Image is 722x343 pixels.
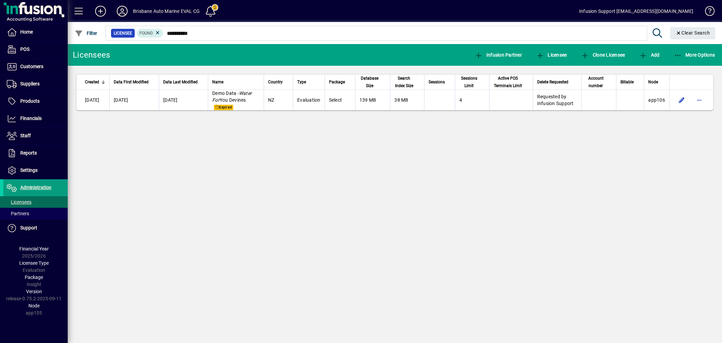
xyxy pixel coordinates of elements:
span: Expired [214,105,233,110]
a: Settings [3,162,68,179]
span: Administration [20,185,51,190]
a: Staff [3,127,68,144]
button: Add [90,5,111,17]
div: Name [212,78,260,86]
span: Node [28,303,40,308]
a: Products [3,93,68,110]
span: Name [212,78,223,86]
a: Home [3,24,68,41]
td: [DATE] [109,90,159,110]
button: Edit [676,95,687,105]
div: Type [297,78,321,86]
mat-chip: Found Status: Found [137,29,163,38]
td: 139 MB [355,90,390,110]
div: Database Size [359,75,386,89]
span: Data Last Modified [163,78,198,86]
span: Package [329,78,345,86]
td: [DATE] [76,90,109,110]
span: Staff [20,133,31,138]
span: Licensee [114,30,132,37]
span: Search Index Size [394,75,414,89]
a: Support [3,220,68,237]
span: Settings [20,167,38,173]
div: Brisbane Auto Marine EVAL CG [133,6,200,17]
a: Licensees [3,196,68,208]
span: Account number [586,75,606,89]
button: Infusion Partner [473,49,524,61]
em: Water [239,90,252,96]
div: Active POS Terminals Limit [494,75,529,89]
div: Node [648,78,665,86]
td: [DATE] [159,90,208,110]
em: For [212,97,220,103]
td: NZ [264,90,293,110]
span: Created [85,78,99,86]
span: Country [268,78,283,86]
button: Clear [670,27,716,39]
span: Add [639,52,659,58]
span: Clone Licensee [581,52,625,58]
button: Clone Licensee [579,49,627,61]
a: POS [3,41,68,58]
span: Clear Search [676,30,710,36]
div: Delete Requested [537,78,577,86]
a: Reports [3,145,68,162]
a: Partners [3,208,68,219]
span: Filter [75,31,97,36]
span: Version [26,289,42,294]
div: Created [85,78,105,86]
a: Financials [3,110,68,127]
span: Package [25,275,43,280]
div: Sessions Limit [459,75,485,89]
span: Licensee [536,52,567,58]
td: Evaluation [293,90,325,110]
span: Demo Data - You Devines [212,90,252,103]
div: Country [268,78,289,86]
span: Partners [7,211,29,216]
div: Infusion Support [EMAIL_ADDRESS][DOMAIN_NAME] [579,6,693,17]
span: Financials [20,116,42,121]
span: Licensee Type [19,260,49,266]
span: Infusion Partner [475,52,522,58]
span: Active POS Terminals Limit [494,75,523,89]
button: Licensee [534,49,569,61]
span: Customers [20,64,43,69]
div: Account number [586,75,612,89]
div: Data Last Modified [163,78,204,86]
span: Sessions Limit [459,75,479,89]
span: POS [20,46,29,52]
span: Node [648,78,658,86]
div: Sessions [429,78,451,86]
button: More Options [672,49,717,61]
span: Reports [20,150,37,156]
span: More Options [674,52,715,58]
span: Data First Modified [114,78,149,86]
div: Licensees [73,49,110,60]
span: Financial Year [19,246,49,251]
span: Suppliers [20,81,40,86]
span: Products [20,98,40,104]
span: Licensees [7,199,31,205]
div: Package [329,78,351,86]
button: Profile [111,5,133,17]
td: Select [325,90,355,110]
span: app106.prod.infusionbusinesssoftware.com [648,97,665,103]
span: Support [20,225,37,230]
span: Type [297,78,306,86]
span: Found [139,31,153,36]
div: Billable [620,78,640,86]
div: Search Index Size [394,75,420,89]
span: Delete Requested [537,78,568,86]
a: Knowledge Base [700,1,714,23]
div: Data First Modified [114,78,155,86]
td: Requested by Infusion Support [533,90,581,110]
a: Customers [3,58,68,75]
td: 38 MB [390,90,424,110]
span: Billable [620,78,634,86]
button: Add [637,49,661,61]
a: Suppliers [3,76,68,93]
button: More options [694,95,705,105]
button: Filter [73,27,99,39]
span: Database Size [359,75,380,89]
span: Sessions [429,78,445,86]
